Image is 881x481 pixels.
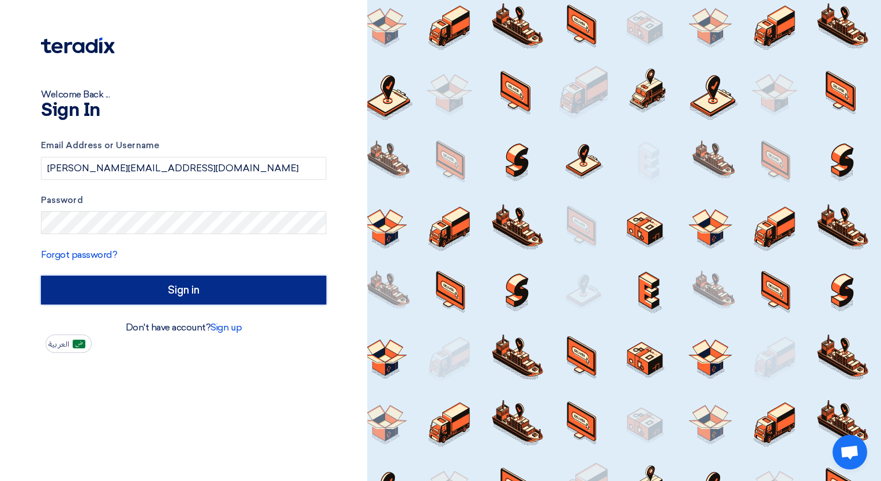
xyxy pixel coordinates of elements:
[833,435,867,469] div: Open chat
[46,335,92,353] button: العربية
[41,102,326,120] h1: Sign In
[41,321,326,335] div: Don't have account?
[41,139,326,152] label: Email Address or Username
[210,322,242,333] a: Sign up
[73,340,85,348] img: ar-AR.png
[41,194,326,207] label: Password
[48,340,69,348] span: العربية
[41,157,326,180] input: Enter your business email or username
[41,37,115,54] img: Teradix logo
[41,88,326,102] div: Welcome Back ...
[41,249,117,260] a: Forgot password?
[41,276,326,305] input: Sign in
